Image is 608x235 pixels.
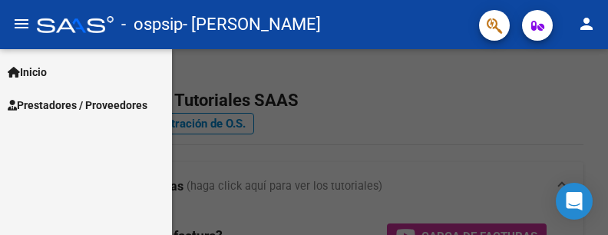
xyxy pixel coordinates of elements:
[8,97,147,114] span: Prestadores / Proveedores
[121,8,183,41] span: - ospsip
[556,183,593,220] div: Open Intercom Messenger
[577,15,596,33] mat-icon: person
[8,64,47,81] span: Inicio
[12,15,31,33] mat-icon: menu
[183,8,321,41] span: - [PERSON_NAME]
